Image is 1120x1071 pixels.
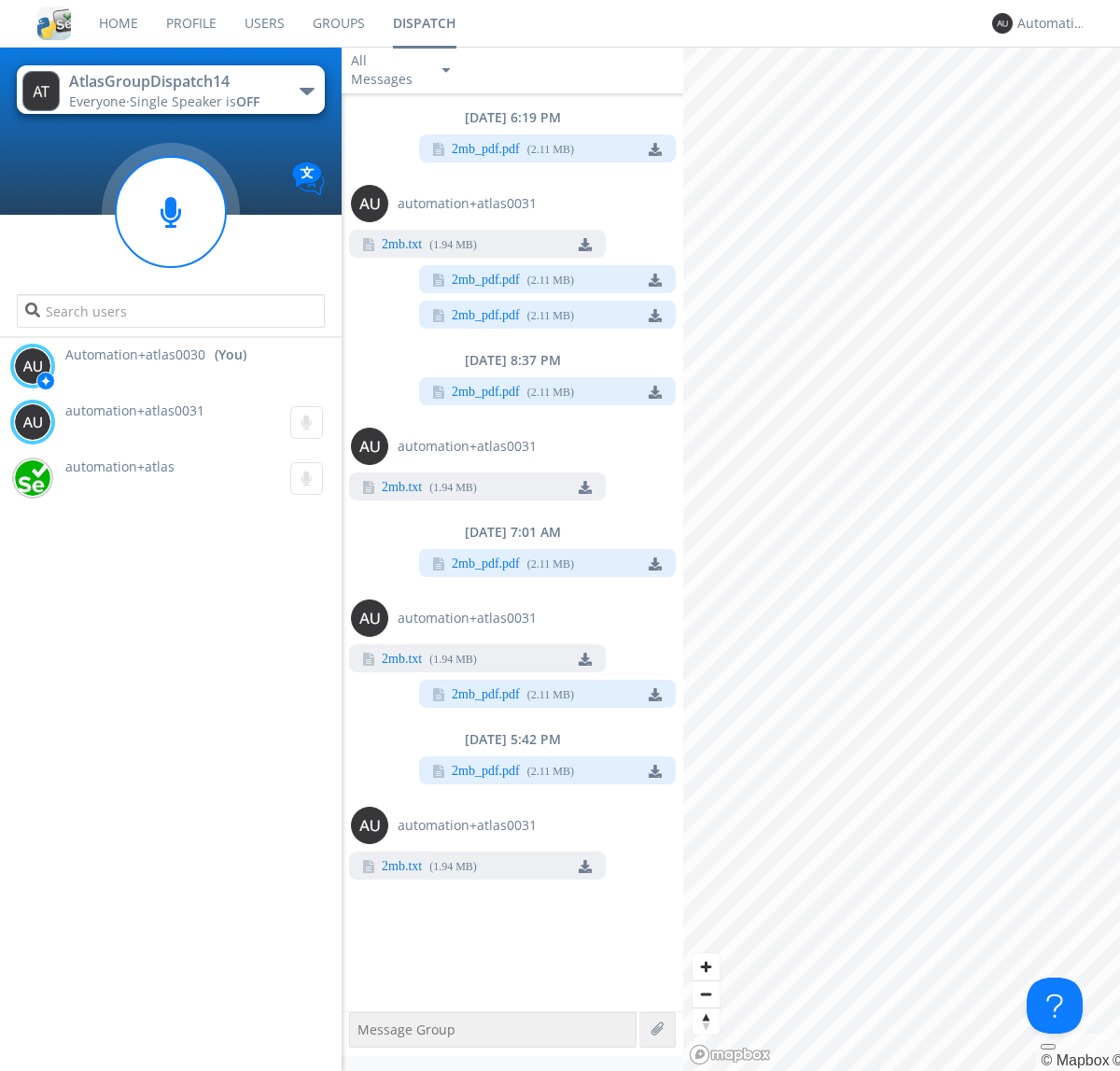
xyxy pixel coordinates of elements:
a: 2mb_pdf.pdf [452,386,520,401]
img: file icon [431,688,444,701]
a: 2mb.txt [382,653,422,668]
div: ( 2.11 MB ) [527,687,574,703]
div: Everyone · [69,92,279,111]
img: download media button [579,481,592,494]
a: 2mb.txt [382,860,422,875]
div: AtlasGroupDispatch14 [69,71,279,92]
span: automation+atlas0031 [398,609,537,627]
iframe: Toggle Customer Support [1027,978,1083,1034]
img: download media button [649,143,662,156]
img: 373638.png [14,403,51,441]
div: ( 2.11 MB ) [527,557,574,572]
span: automation+atlas0031 [398,194,537,213]
button: Zoom in [693,953,720,980]
img: file icon [361,238,374,251]
img: download media button [649,765,662,778]
img: cddb5a64eb264b2086981ab96f4c1ba7 [37,7,71,40]
div: ( 2.11 MB ) [527,764,574,780]
img: download media button [579,653,592,666]
span: automation+atlas0031 [398,437,537,456]
a: 2mb_pdf.pdf [452,765,520,780]
span: OFF [236,92,259,110]
img: file icon [431,557,444,571]
button: Toggle attribution [1041,1044,1056,1050]
span: automation+atlas0031 [65,402,204,419]
div: [DATE] 8:37 PM [342,351,683,370]
img: 373638.png [992,13,1013,34]
div: ( 1.94 MB ) [429,237,477,253]
a: 2mb.txt [382,481,422,496]
div: [DATE] 7:01 AM [342,523,683,542]
div: (You) [215,345,246,364]
img: file icon [431,274,444,287]
span: Automation+atlas0030 [65,345,205,364]
div: ( 2.11 MB ) [527,142,574,158]
div: Automation+atlas0030 [1017,14,1087,33]
img: 373638.png [351,428,388,465]
img: caret-down-sm.svg [442,68,450,73]
img: file icon [431,143,444,156]
img: 373638.png [351,807,388,844]
span: automation+atlas [65,458,175,475]
button: Zoom out [693,980,720,1008]
div: ( 1.94 MB ) [429,652,477,668]
a: 2mb_pdf.pdf [452,274,520,289]
img: download media button [649,386,662,399]
div: ( 1.94 MB ) [429,480,477,496]
img: 373638.png [14,347,51,385]
img: file icon [431,765,444,778]
img: download media button [579,860,592,873]
div: [DATE] 6:19 PM [342,108,683,127]
div: All Messages [351,51,426,89]
img: file icon [361,860,374,873]
img: file icon [361,481,374,494]
span: Single Speaker is [130,92,259,110]
img: download media button [649,557,662,571]
img: file icon [361,653,374,666]
div: ( 1.94 MB ) [429,859,477,875]
span: automation+atlas0031 [398,816,537,835]
img: download media button [649,274,662,287]
a: 2mb_pdf.pdf [452,688,520,703]
img: download media button [649,688,662,701]
img: download media button [579,238,592,251]
img: 373638.png [22,71,60,111]
img: d2d01cd9b4174d08988066c6d424eccd [14,459,51,497]
div: [DATE] 5:42 PM [342,730,683,749]
img: download media button [649,309,662,322]
a: 2mb_pdf.pdf [452,143,520,158]
a: Mapbox logo [689,1044,771,1065]
a: 2mb.txt [382,238,422,253]
a: Mapbox [1041,1052,1109,1068]
img: file icon [431,309,444,322]
button: AtlasGroupDispatch14Everyone·Single Speaker isOFF [17,65,324,114]
div: ( 2.11 MB ) [527,308,574,324]
a: 2mb_pdf.pdf [452,557,520,572]
span: Reset bearing to north [693,1008,720,1035]
img: Translation enabled [292,162,325,195]
div: ( 2.11 MB ) [527,385,574,401]
a: 2mb_pdf.pdf [452,309,520,324]
button: Reset bearing to north [693,1008,720,1035]
img: file icon [431,386,444,399]
div: ( 2.11 MB ) [527,273,574,289]
img: 373638.png [351,599,388,637]
span: Zoom out [693,981,720,1008]
input: Search users [17,294,324,328]
img: 373638.png [351,185,388,222]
